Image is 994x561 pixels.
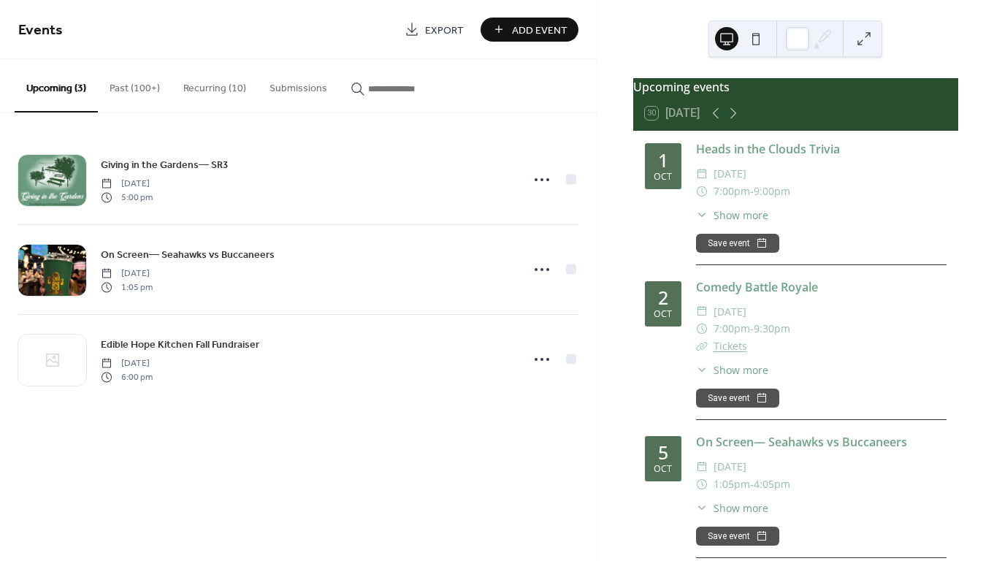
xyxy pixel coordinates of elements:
div: ​ [696,165,708,183]
button: Past (100+) [98,59,172,111]
div: ​ [696,183,708,200]
span: Show more [714,362,768,378]
span: 7:00pm [714,183,750,200]
div: ​ [696,458,708,476]
span: 5:00 pm [101,191,153,204]
button: Submissions [258,59,339,111]
button: Upcoming (3) [15,59,98,112]
div: ​ [696,337,708,355]
div: 2 [658,289,668,307]
span: [DATE] [101,357,153,370]
div: Heads in the Clouds Trivia [696,140,947,158]
span: 4:05pm [754,476,790,493]
a: Tickets [714,339,747,353]
a: On Screen— Seahawks vs Buccaneers [101,246,275,263]
div: ​ [696,207,708,223]
div: ​ [696,476,708,493]
span: Edible Hope Kitchen Fall Fundraiser [101,337,259,353]
div: ​ [696,320,708,337]
span: [DATE] [714,165,746,183]
div: Oct [654,310,672,319]
span: - [750,320,754,337]
button: ​Show more [696,362,768,378]
span: Show more [714,500,768,516]
div: 5 [658,443,668,462]
button: Save event [696,234,779,253]
button: Recurring (10) [172,59,258,111]
span: Export [425,23,464,38]
span: Giving in the Gardens— SR3 [101,158,229,173]
div: Oct [654,172,672,182]
span: [DATE] [714,303,746,321]
div: ​ [696,500,708,516]
span: Add Event [512,23,567,38]
span: 1:05pm [714,476,750,493]
span: 7:00pm [714,320,750,337]
span: Events [18,16,63,45]
a: Export [394,18,475,42]
button: ​Show more [696,207,768,223]
span: 9:30pm [754,320,790,337]
div: ​ [696,303,708,321]
div: On Screen— Seahawks vs Buccaneers [696,433,947,451]
span: - [750,183,754,200]
button: Save event [696,527,779,546]
span: [DATE] [101,178,153,191]
a: Giving in the Gardens— SR3 [101,156,229,173]
button: Save event [696,389,779,408]
div: ​ [696,362,708,378]
button: ​Show more [696,500,768,516]
span: 6:00 pm [101,370,153,383]
span: On Screen— Seahawks vs Buccaneers [101,248,275,263]
span: - [750,476,754,493]
div: Oct [654,465,672,474]
span: 9:00pm [754,183,790,200]
div: 1 [658,151,668,169]
span: Show more [714,207,768,223]
button: Add Event [481,18,578,42]
div: Upcoming events [633,78,958,96]
span: [DATE] [714,458,746,476]
span: 1:05 pm [101,280,153,294]
a: Comedy Battle Royale [696,279,818,295]
span: [DATE] [101,267,153,280]
a: Edible Hope Kitchen Fall Fundraiser [101,336,259,353]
